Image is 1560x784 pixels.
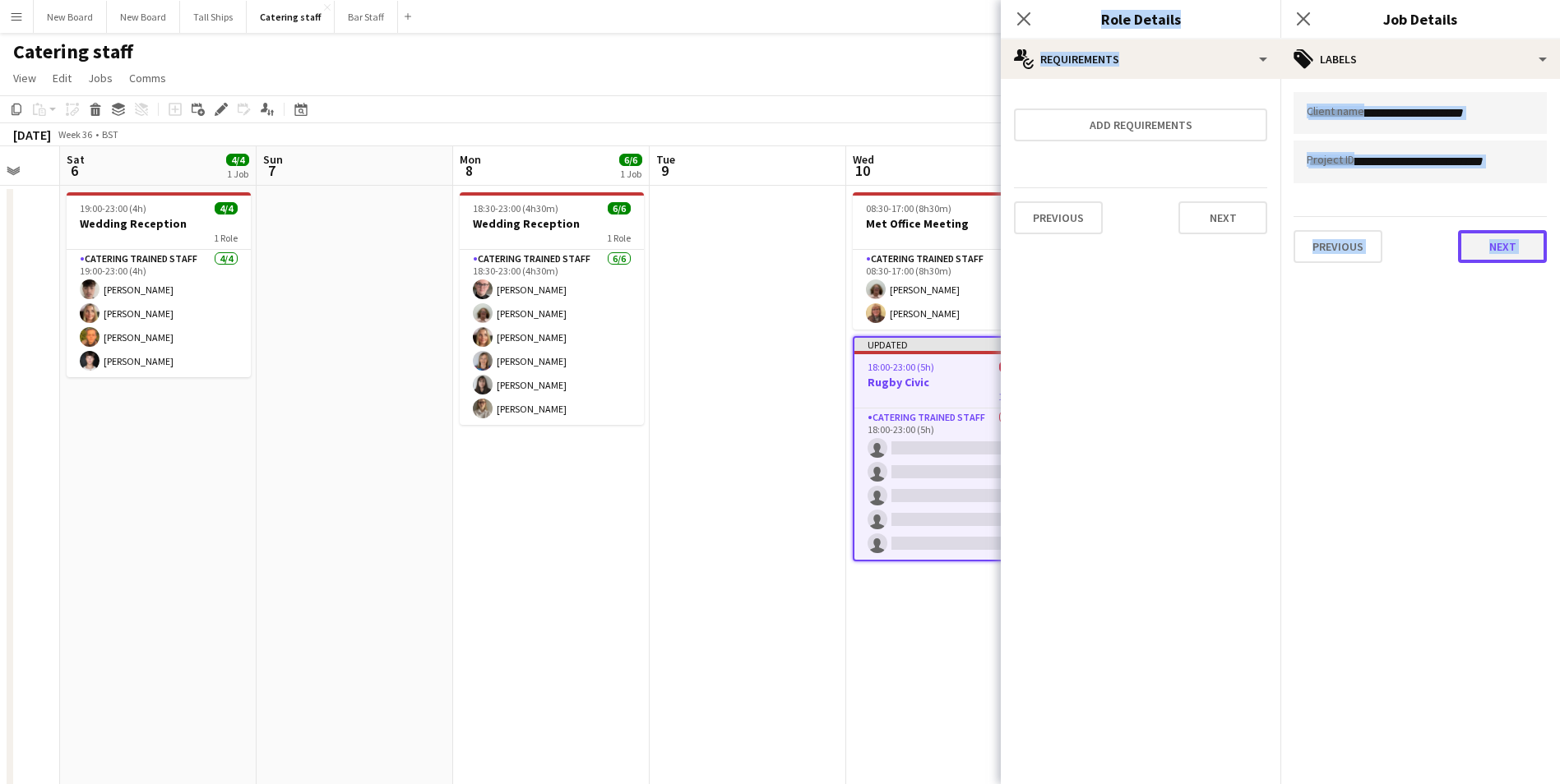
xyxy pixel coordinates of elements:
[67,152,85,167] span: Sat
[81,67,119,89] a: Jobs
[46,67,78,89] a: Edit
[656,152,675,167] span: Tue
[335,1,398,33] button: Bar Staff
[1178,201,1267,234] button: Next
[129,71,166,85] span: Comms
[853,192,1037,330] app-job-card: 08:30-17:00 (8h30m)2/2Met Office Meeting1 RoleCatering trained staff2/208:30-17:00 (8h30m)[PERSON...
[999,361,1022,373] span: 0/5
[854,408,1035,560] app-card-role: Catering trained staff0/518:00-23:00 (5h)
[853,216,1037,231] h3: Met Office Meeting
[1280,8,1560,30] h3: Job Details
[1014,201,1103,234] button: Previous
[107,1,180,33] button: New Board
[54,128,95,141] span: Week 36
[247,1,335,33] button: Catering staff
[853,250,1037,330] app-card-role: Catering trained staff2/208:30-17:00 (8h30m)[PERSON_NAME][PERSON_NAME]
[460,152,481,167] span: Mon
[13,127,51,143] div: [DATE]
[67,250,251,377] app-card-role: Catering trained staff4/419:00-23:00 (4h)[PERSON_NAME][PERSON_NAME][PERSON_NAME][PERSON_NAME]
[854,338,1035,351] div: Updated
[67,192,251,377] app-job-card: 19:00-23:00 (4h)4/4Wedding Reception1 RoleCatering trained staff4/419:00-23:00 (4h)[PERSON_NAME][...
[853,336,1037,561] app-job-card: Updated18:00-23:00 (5h)0/5Rugby Civic1 RoleCatering trained staff0/518:00-23:00 (5h)
[1001,8,1280,30] h3: Role Details
[460,216,644,231] h3: Wedding Reception
[607,232,631,244] span: 1 Role
[998,390,1022,403] span: 1 Role
[620,168,641,180] div: 1 Job
[1014,108,1267,141] button: Add requirements
[123,67,173,89] a: Comms
[67,216,251,231] h3: Wedding Reception
[1307,106,1534,121] input: Type to search client labels...
[654,161,675,180] span: 9
[227,168,248,180] div: 1 Job
[64,161,85,180] span: 6
[13,39,133,64] h1: Catering staff
[1458,230,1547,263] button: Next
[214,232,238,244] span: 1 Role
[473,202,558,214] span: 18:30-23:00 (4h30m)
[215,202,238,214] span: 4/4
[853,152,874,167] span: Wed
[460,192,644,425] app-job-card: 18:30-23:00 (4h30m)6/6Wedding Reception1 RoleCatering trained staff6/618:30-23:00 (4h30m)[PERSON_...
[850,161,874,180] span: 10
[13,71,36,85] span: View
[1294,230,1382,263] button: Previous
[868,361,934,373] span: 18:00-23:00 (5h)
[180,1,247,33] button: Tall Ships
[7,67,43,89] a: View
[866,202,951,214] span: 08:30-17:00 (8h30m)
[261,161,283,180] span: 7
[457,161,481,180] span: 8
[1280,39,1560,79] div: Labels
[619,154,642,166] span: 6/6
[80,202,146,214] span: 19:00-23:00 (4h)
[1000,232,1024,244] span: 1 Role
[854,375,1035,390] h3: Rugby Civic
[1307,154,1534,169] input: Type to search project ID labels...
[34,1,107,33] button: New Board
[88,71,113,85] span: Jobs
[102,128,118,141] div: BST
[226,154,249,166] span: 4/4
[460,250,644,425] app-card-role: Catering trained staff6/618:30-23:00 (4h30m)[PERSON_NAME][PERSON_NAME][PERSON_NAME][PERSON_NAME][...
[263,152,283,167] span: Sun
[1001,39,1280,79] div: Requirements
[608,202,631,214] span: 6/6
[53,71,72,85] span: Edit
